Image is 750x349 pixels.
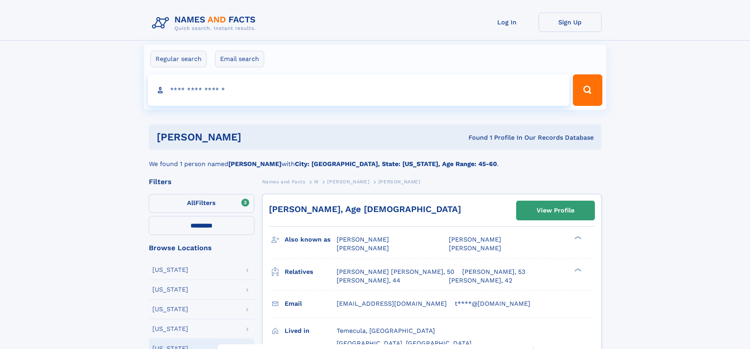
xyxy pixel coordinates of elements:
[149,244,254,251] div: Browse Locations
[539,13,602,32] a: Sign Up
[337,244,389,252] span: [PERSON_NAME]
[337,300,447,307] span: [EMAIL_ADDRESS][DOMAIN_NAME]
[285,297,337,310] h3: Email
[149,150,602,169] div: We found 1 person named with .
[269,204,461,214] a: [PERSON_NAME], Age [DEMOGRAPHIC_DATA]
[449,276,512,285] a: [PERSON_NAME], 42
[327,177,369,187] a: [PERSON_NAME]
[517,201,594,220] a: View Profile
[378,179,420,185] span: [PERSON_NAME]
[573,74,602,106] button: Search Button
[148,74,570,106] input: search input
[462,268,525,276] a: [PERSON_NAME], 53
[152,306,188,312] div: [US_STATE]
[355,133,594,142] div: Found 1 Profile In Our Records Database
[327,179,369,185] span: [PERSON_NAME]
[295,160,497,168] b: City: [GEOGRAPHIC_DATA], State: [US_STATE], Age Range: 45-60
[285,324,337,338] h3: Lived in
[285,233,337,246] h3: Also known as
[449,236,501,243] span: [PERSON_NAME]
[149,13,262,34] img: Logo Names and Facts
[285,265,337,279] h3: Relatives
[215,51,264,67] label: Email search
[150,51,207,67] label: Regular search
[337,236,389,243] span: [PERSON_NAME]
[149,178,254,185] div: Filters
[572,235,582,240] div: ❯
[262,177,306,187] a: Names and Facts
[152,267,188,273] div: [US_STATE]
[337,327,435,334] span: Temecula, [GEOGRAPHIC_DATA]
[157,132,355,142] h1: [PERSON_NAME]
[152,286,188,293] div: [US_STATE]
[449,244,501,252] span: [PERSON_NAME]
[537,201,574,220] div: View Profile
[314,179,319,185] span: M
[337,340,472,347] span: [GEOGRAPHIC_DATA], [GEOGRAPHIC_DATA]
[476,13,539,32] a: Log In
[152,326,188,332] div: [US_STATE]
[314,177,319,187] a: M
[337,268,454,276] a: [PERSON_NAME] [PERSON_NAME], 50
[187,199,195,207] span: All
[572,267,582,272] div: ❯
[337,276,400,285] a: [PERSON_NAME], 44
[228,160,281,168] b: [PERSON_NAME]
[149,194,254,213] label: Filters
